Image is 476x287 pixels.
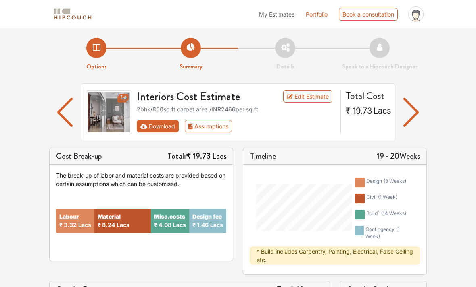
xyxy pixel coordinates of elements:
h3: Interiors Cost Estimate [132,90,271,104]
span: ₹ 4.08 [154,221,171,228]
span: logo-horizontal.svg [52,5,93,23]
img: gallery [86,90,132,134]
img: arrow left [57,98,73,127]
button: Assumptions [185,120,232,132]
div: First group [137,120,238,132]
div: Book a consultation [339,8,398,21]
img: logo-horizontal.svg [52,7,93,21]
span: Lacs [78,221,91,228]
strong: Speak to a Hipcouch Designer [342,62,418,71]
span: ( 14 weeks ) [381,210,406,216]
img: arrow left [403,98,419,127]
span: ( 3 weeks ) [384,178,406,184]
strong: Details [276,62,294,71]
span: My Estimates [259,11,294,18]
span: Lacs [210,221,223,228]
span: Lacs [374,106,391,116]
div: * Build includes Carpentry, Painting, Electrical, False Ceiling etc. [250,247,420,264]
span: Lacs [173,221,186,228]
h5: Timeline [250,151,276,161]
a: Portfolio [306,10,328,19]
button: Misc.costs [154,212,185,221]
div: design [366,178,406,187]
div: 2bhk / 800 sq.ft carpet area /INR 2466 per sq.ft. [137,105,336,114]
span: ( 1 week ) [365,226,400,240]
span: ₹ 3.32 [59,221,77,228]
span: ₹ 1.46 [192,221,209,228]
button: Design fee [192,212,222,221]
a: Edit Estimate [283,90,333,103]
span: ₹ 19.73 [186,150,211,162]
span: Lacs [212,150,226,162]
span: ( 1 week ) [378,194,397,200]
div: contingency [365,226,410,240]
div: Toolbar with button groups [137,120,336,132]
strong: Options [86,62,107,71]
h5: Cost Break-up [56,151,102,161]
button: Labour [59,212,79,221]
div: build [366,210,406,219]
span: Lacs [117,221,129,228]
h4: Total Cost [346,90,388,102]
button: Material [98,212,121,221]
button: Download [137,120,179,132]
strong: Summary [180,62,203,71]
span: ₹ 19.73 [346,106,372,116]
h5: 19 - 20 Weeks [377,151,420,161]
div: The break-up of labor and material costs are provided based on certain assumptions which can be c... [56,171,226,188]
div: civil [366,194,397,203]
span: ₹ 8.24 [98,221,115,228]
h5: Total: [167,151,226,161]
